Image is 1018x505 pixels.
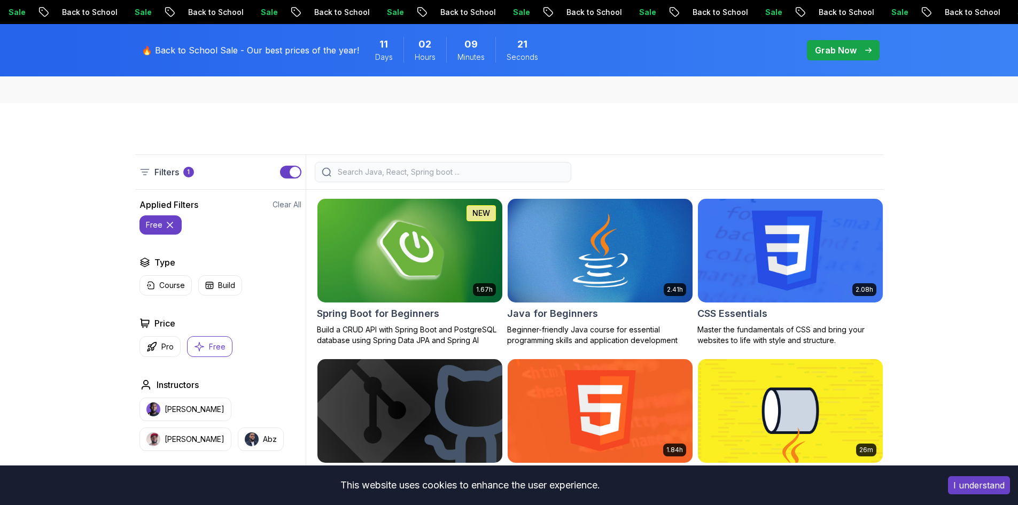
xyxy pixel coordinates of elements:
p: Master the fundamentals of CSS and bring your websites to life with style and structure. [697,324,883,346]
button: instructor img[PERSON_NAME] [139,428,231,451]
p: Abz [263,434,277,445]
p: 🔥 Back to School Sale - Our best prices of the year! [142,44,359,57]
p: Back to School [488,7,561,18]
p: free [146,220,162,230]
p: 2.41h [667,285,683,294]
a: Java for Beginners card2.41hJava for BeginnersBeginner-friendly Java course for essential program... [507,198,693,346]
p: Sale [687,7,721,18]
input: Search Java, React, Spring boot ... [336,167,564,177]
button: Free [187,336,232,357]
p: Beginner-friendly Java course for essential programming skills and application development [507,324,693,346]
h2: Spring Boot for Beginners [317,306,439,321]
p: Back to School [740,7,813,18]
div: This website uses cookies to enhance the user experience. [8,473,932,497]
p: Back to School [362,7,434,18]
p: [PERSON_NAME] [165,434,224,445]
p: Build [218,280,235,291]
img: instructor img [245,432,259,446]
h2: Price [154,317,175,330]
a: Spring Boot for Beginners card1.67hNEWSpring Boot for BeginnersBuild a CRUD API with Spring Boot ... [317,198,503,346]
span: Hours [415,52,436,63]
button: Course [139,275,192,296]
h2: Instructors [157,378,199,391]
a: CSS Essentials card2.08hCSS EssentialsMaster the fundamentals of CSS and bring your websites to l... [697,198,883,346]
p: Sale [182,7,216,18]
img: CSS Essentials card [693,196,887,305]
button: Pro [139,336,181,357]
p: Back to School [614,7,687,18]
p: Filters [154,166,179,178]
button: instructor img[PERSON_NAME] [139,398,231,421]
p: Course [159,280,185,291]
p: [PERSON_NAME] [165,404,224,415]
p: Sale [561,7,595,18]
span: Seconds [507,52,538,63]
p: NEW [472,208,490,219]
p: Sale [56,7,90,18]
img: instructor img [146,432,160,446]
button: Clear All [273,199,301,210]
img: Java Streams Essentials card [698,359,883,463]
h2: Type [154,256,175,269]
p: Back to School [866,7,939,18]
p: Back to School [110,7,182,18]
span: 11 Days [379,37,388,52]
button: Build [198,275,242,296]
span: 2 Hours [418,37,431,52]
span: Days [375,52,393,63]
p: Pro [161,341,174,352]
a: Git & GitHub Fundamentals cardGit & GitHub FundamentalsLearn the fundamentals of Git and GitHub. [317,359,503,495]
button: free [139,215,182,235]
p: Sale [434,7,469,18]
p: Sale [939,7,973,18]
p: Grab Now [815,44,857,57]
p: Back to School [236,7,308,18]
img: Java for Beginners card [508,199,693,302]
p: 1 [187,168,190,176]
p: 26m [859,446,873,454]
h2: CSS Essentials [697,306,767,321]
p: Sale [813,7,847,18]
span: Minutes [457,52,485,63]
button: instructor imgAbz [238,428,284,451]
button: Accept cookies [948,476,1010,494]
img: Git & GitHub Fundamentals card [317,359,502,463]
p: Build a CRUD API with Spring Boot and PostgreSQL database using Spring Data JPA and Spring AI [317,324,503,346]
img: instructor img [146,402,160,416]
span: 21 Seconds [517,37,527,52]
p: Sale [308,7,343,18]
span: 9 Minutes [464,37,478,52]
p: 1.84h [666,446,683,454]
h2: Applied Filters [139,198,198,211]
img: Spring Boot for Beginners card [317,199,502,302]
p: 1.67h [476,285,493,294]
p: 2.08h [856,285,873,294]
h2: Java for Beginners [507,306,598,321]
img: HTML Essentials card [508,359,693,463]
p: Free [209,341,226,352]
